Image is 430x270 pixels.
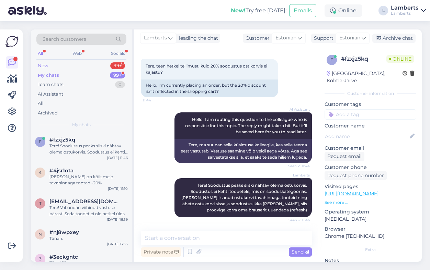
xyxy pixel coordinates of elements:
[325,225,416,233] p: Browser
[325,109,416,120] input: Add a tag
[49,137,75,143] span: #fzxjz5kq
[49,260,128,266] div: Tänu! Jään ootama.
[72,122,91,128] span: My chats
[5,35,19,48] img: Askly Logo
[325,247,416,253] div: Extra
[231,7,286,15] div: Try free [DATE]:
[115,81,125,88] div: 0
[146,63,268,75] span: Tere, teen hetkel tellimust, kuid 20% soodustus ostikorvis ei kajastu?
[174,139,312,163] div: Tere, ma suunan selle küsimuse kolleegile, kes selle teema eest vastutab. Vastuse saamine võib ve...
[143,98,169,103] span: 11:44
[71,49,83,58] div: Web
[284,218,310,223] span: Seen ✓ 11:46
[38,100,44,107] div: All
[327,70,403,84] div: [GEOGRAPHIC_DATA], Kohtla-Järve
[38,72,59,79] div: My chats
[378,6,388,15] div: L
[284,107,310,112] span: AI Assistant
[108,186,128,191] div: [DATE] 11:10
[110,62,125,69] div: 99+
[325,183,416,190] p: Visited pages
[38,81,63,88] div: Team chats
[372,34,416,43] div: Archive chat
[49,205,128,217] div: Tere! Vabandan viibinud vastuse pärast! Seda toodet ei ole hetkel üldse meie sortimendis enam kah...
[49,254,78,260] span: #3eckgntc
[325,216,416,223] p: [MEDICAL_DATA]
[292,249,309,255] span: Send
[39,139,42,144] span: f
[43,36,86,43] span: Search customers
[325,208,416,216] p: Operating system
[110,49,126,58] div: Socials
[110,72,125,79] div: 99+
[38,91,63,98] div: AI Assistant
[176,35,218,42] div: leading the chat
[325,199,416,206] p: See more ...
[311,35,333,42] div: Support
[38,62,48,69] div: New
[330,57,333,62] span: f
[185,117,308,134] span: Hello, I am routing this question to the colleague who is responsible for this topic. The reply m...
[36,49,44,58] div: All
[325,152,364,161] div: Request email
[141,247,181,257] div: Private note
[107,155,128,160] div: [DATE] 11:46
[325,90,416,97] div: Customer information
[39,256,42,261] span: 3
[49,198,121,205] span: tuulutama@gmail.com
[325,191,378,197] a: [URL][DOMAIN_NAME]
[391,5,426,16] a: LambertsLamberts
[275,34,296,42] span: Estonian
[231,7,246,14] b: New!
[49,143,128,155] div: Tere! Soodustus peaks siiski nähtav olema ostukorvis. Soodustus ei kehti toodetele, mis on soodus...
[325,164,416,171] p: Customer phone
[325,133,408,140] input: Add name
[49,168,73,174] span: #4jsr1ota
[325,4,362,17] div: Online
[39,170,42,175] span: 4
[391,11,418,16] div: Lamberts
[386,55,414,63] span: Online
[107,242,128,247] div: [DATE] 13:35
[38,232,42,237] span: n
[38,110,58,116] div: Archived
[141,79,278,97] div: Hello, I'm currently placing an order, but the 20% discount isn't reflected in the shopping cart?
[341,55,386,63] div: # fzxjz5kq
[325,257,416,264] p: Notes
[49,235,128,242] div: Tänan.
[49,229,79,235] span: #nj8wpxey
[325,101,416,108] p: Customer tags
[181,183,308,212] span: Tere! Soodustus peaks siiski nähtav olema ostukorvis. Soodustus ei kehti toodetele, mis on soodus...
[107,217,128,222] div: [DATE] 16:39
[325,233,416,240] p: Chrome [TECHNICAL_ID]
[391,5,418,11] div: Lamberts
[325,122,416,130] p: Customer name
[339,34,360,42] span: Estonian
[284,163,310,169] span: Seen ✓ 11:44
[49,174,128,186] div: [PERSON_NAME] on kõik meie tavahinnaga tooted -20% soodustusega. Tõhusused on [PERSON_NAME] külla...
[289,4,316,17] button: Emails
[243,35,270,42] div: Customer
[284,173,310,178] span: Lamberts
[39,201,42,206] span: t
[144,34,167,42] span: Lamberts
[325,145,416,152] p: Customer email
[325,171,387,180] div: Request phone number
